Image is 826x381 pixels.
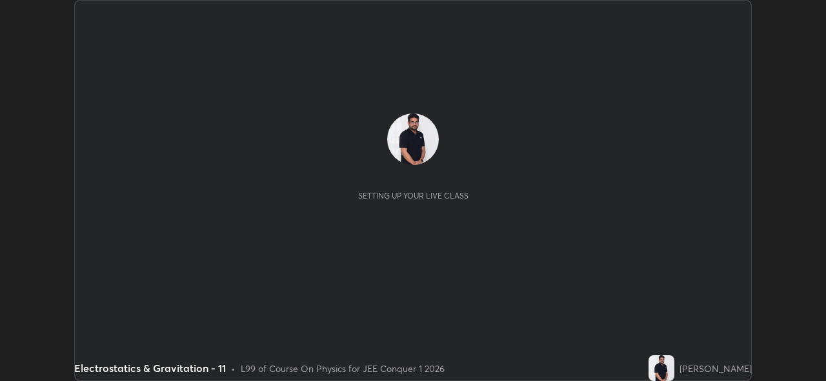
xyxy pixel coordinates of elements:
[358,191,468,200] div: Setting up your live class
[387,113,439,165] img: a4c94a1eef7543cf89a495a7deb2b920.jpg
[241,362,445,375] div: L99 of Course On Physics for JEE Conquer 1 2026
[680,362,752,375] div: [PERSON_NAME]
[74,360,226,376] div: Electrostatics & Gravitation - 11
[649,355,674,381] img: a4c94a1eef7543cf89a495a7deb2b920.jpg
[231,362,236,375] div: •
